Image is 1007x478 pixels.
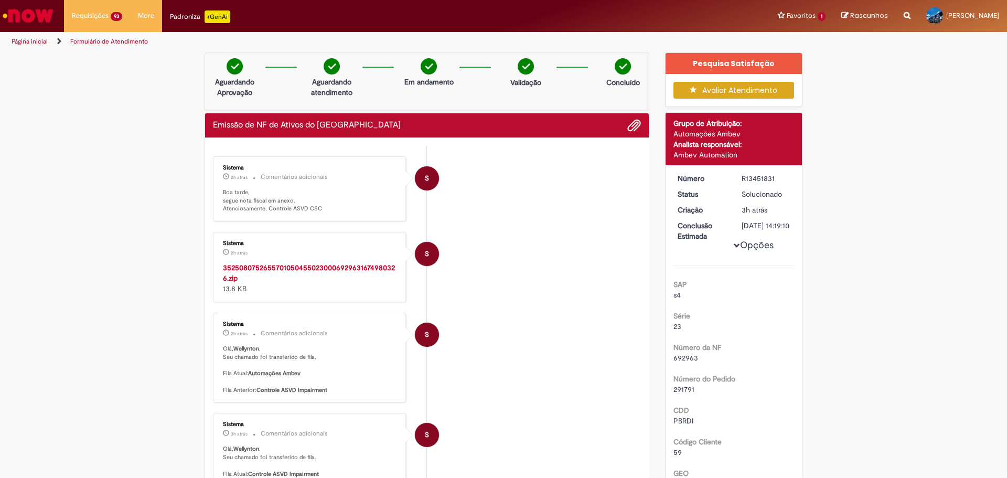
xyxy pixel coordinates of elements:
div: Sistema [415,242,439,266]
div: System [415,423,439,447]
a: 35250807526557010504550230006929631674980326.zip [223,263,395,283]
dt: Conclusão Estimada [670,220,734,241]
div: Automações Ambev [673,129,795,139]
p: Em andamento [404,77,454,87]
span: 2h atrás [231,250,248,256]
img: check-circle-green.png [324,58,340,75]
small: Comentários adicionais [261,429,328,438]
a: Página inicial [12,37,48,46]
p: Validação [510,77,541,88]
h2: Emissão de NF de Ativos do ASVD Histórico de tíquete [213,121,401,130]
span: 3h atrás [231,431,248,437]
span: [PERSON_NAME] [946,11,999,20]
div: Analista responsável: [673,139,795,150]
b: Número da NF [673,343,721,352]
b: Série [673,311,690,321]
span: Requisições [72,10,109,21]
div: Sistema [223,240,398,247]
b: Código Cliente [673,437,722,447]
b: Controle ASVD Impairment [256,386,327,394]
span: S [425,166,429,191]
span: More [138,10,154,21]
p: Boa tarde, segue nota fiscal em anexo. Atenciosamente, Controle ASVD CSC [223,188,398,213]
span: S [425,241,429,267]
p: Aguardando Aprovação [209,77,260,98]
span: 23 [673,322,681,331]
span: 59 [673,448,682,457]
span: 2h atrás [231,331,248,337]
img: check-circle-green.png [615,58,631,75]
time: 27/08/2025 12:27:18 [231,331,248,337]
small: Comentários adicionais [261,329,328,338]
b: GEO [673,469,689,478]
img: check-circle-green.png [518,58,534,75]
div: System [415,166,439,190]
b: Número do Pedido [673,374,735,384]
span: 3h atrás [742,205,767,215]
p: Olá, , Seu chamado foi transferido de fila. Fila Atual: Fila Anterior: [223,345,398,394]
span: PBRDI [673,416,693,426]
b: Automações Ambev [248,369,301,377]
b: SAP [673,280,687,289]
div: [DATE] 14:19:10 [742,220,790,231]
img: ServiceNow [1,5,55,26]
p: Aguardando atendimento [306,77,357,98]
div: R13451831 [742,173,790,184]
div: Pesquisa Satisfação [666,53,802,74]
small: Comentários adicionais [261,173,328,182]
div: Sistema [223,321,398,327]
div: System [415,323,439,347]
a: Formulário de Atendimento [70,37,148,46]
span: 93 [111,12,122,21]
span: Favoritos [787,10,816,21]
dt: Status [670,189,734,199]
div: 27/08/2025 11:19:07 [742,205,790,215]
span: 291791 [673,385,694,394]
span: 1 [818,12,826,21]
b: Controle ASVD Impairment [248,470,319,478]
button: Adicionar anexos [627,119,641,132]
div: Padroniza [170,10,230,23]
div: Sistema [223,421,398,428]
p: +GenAi [205,10,230,23]
b: Wellynton [233,445,259,453]
a: Rascunhos [841,11,888,21]
img: check-circle-green.png [227,58,243,75]
div: Ambev Automation [673,150,795,160]
span: 2h atrás [231,174,248,180]
span: S [425,422,429,448]
b: Wellynton [233,345,259,353]
span: S [425,322,429,347]
ul: Trilhas de página [8,32,663,51]
dt: Criação [670,205,734,215]
time: 27/08/2025 11:19:07 [742,205,767,215]
span: s4 [673,290,681,300]
div: Grupo de Atribuição: [673,118,795,129]
time: 27/08/2025 12:28:20 [231,250,248,256]
time: 27/08/2025 12:28:20 [231,174,248,180]
img: check-circle-green.png [421,58,437,75]
div: Sistema [223,165,398,171]
div: Solucionado [742,189,790,199]
dt: Número [670,173,734,184]
button: Avaliar Atendimento [673,82,795,99]
b: CDD [673,406,689,415]
p: Concluído [606,77,640,88]
span: Rascunhos [850,10,888,20]
time: 27/08/2025 11:19:11 [231,431,248,437]
div: 13.8 KB [223,262,398,294]
span: 692963 [673,353,698,363]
